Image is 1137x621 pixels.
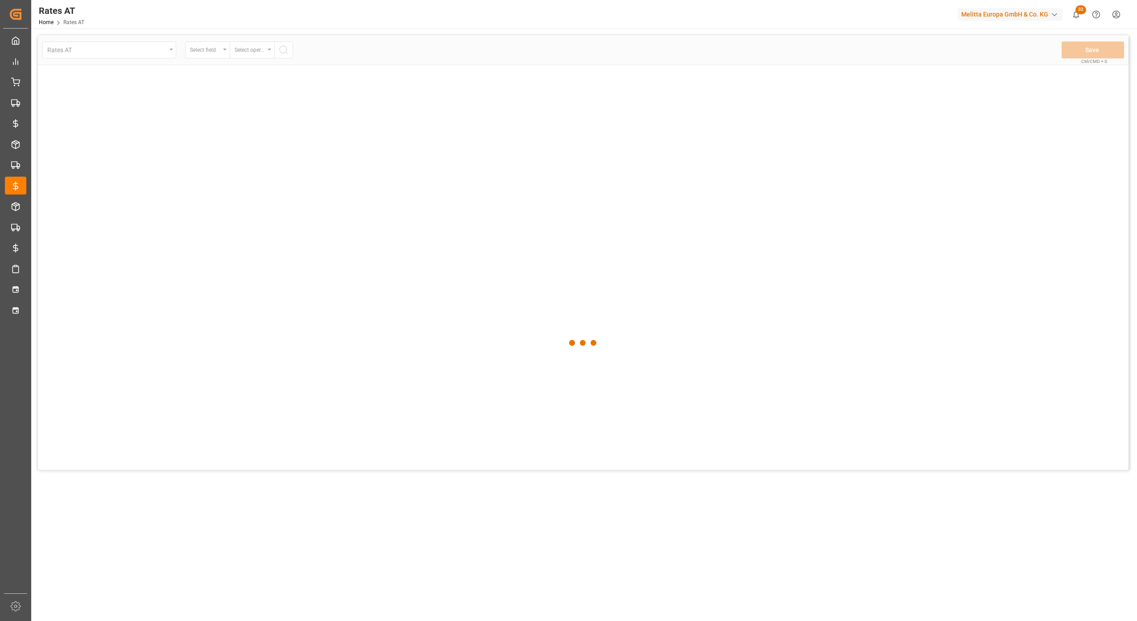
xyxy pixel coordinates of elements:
[958,8,1063,21] div: Melitta Europa GmbH & Co. KG
[39,4,84,17] div: Rates AT
[1086,4,1106,25] button: Help Center
[39,19,54,25] a: Home
[1075,5,1086,14] span: 32
[1066,4,1086,25] button: show 32 new notifications
[958,6,1066,23] button: Melitta Europa GmbH & Co. KG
